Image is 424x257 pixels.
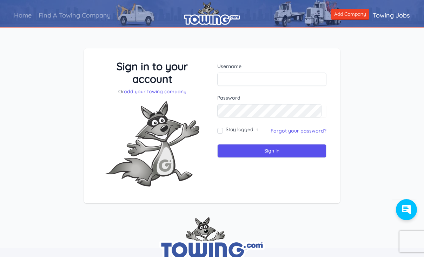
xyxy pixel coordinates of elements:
label: Password [217,94,326,101]
a: Towing Jobs [369,5,413,25]
input: Sign in [217,144,326,158]
h3: Sign in to your account [98,60,207,85]
a: add your towing company [124,88,186,95]
label: Stay logged in [226,126,258,133]
label: Username [217,63,326,70]
p: Or [98,88,207,95]
a: Add Company [331,9,369,20]
a: Forgot your password? [271,128,326,134]
a: Find A Towing Company [35,5,114,25]
iframe: Conversations [392,199,424,227]
img: Fox-Excited.png [100,95,205,192]
img: logo.png [184,2,240,25]
a: Home [11,5,35,25]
